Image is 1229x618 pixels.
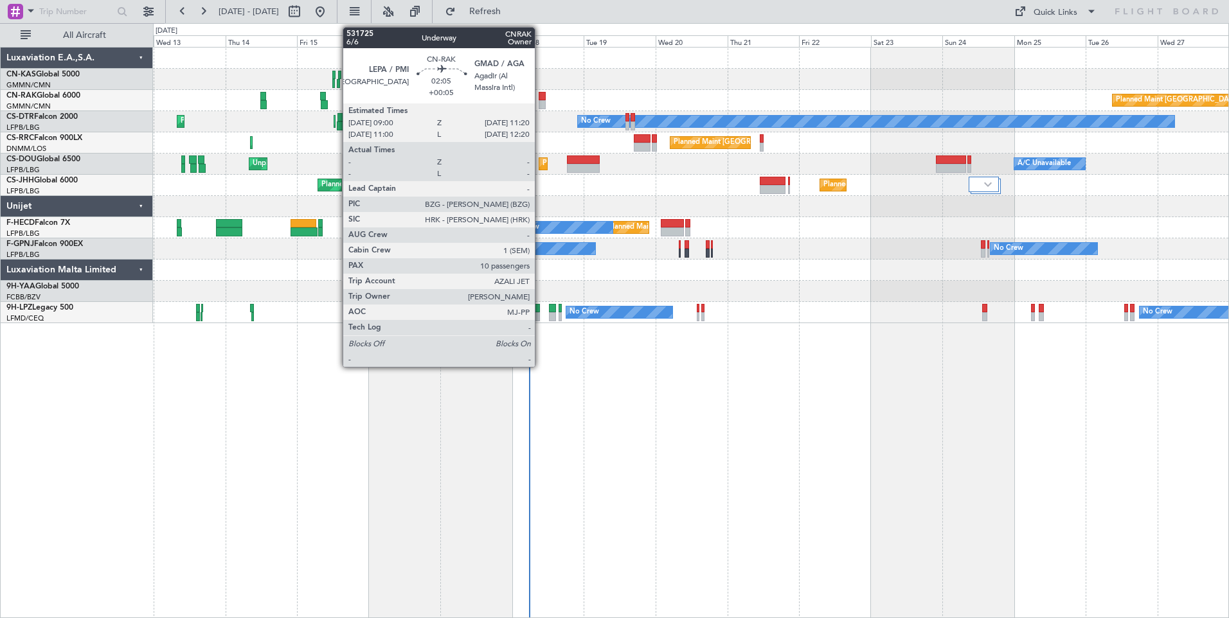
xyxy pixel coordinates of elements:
div: Wed 20 [656,35,728,47]
span: 9H-LPZ [6,304,32,312]
a: CS-DTRFalcon 2000 [6,113,78,121]
div: Mon 25 [1014,35,1086,47]
div: Tue 19 [584,35,656,47]
span: CN-KAS [6,71,36,78]
div: Sun 17 [440,35,512,47]
span: All Aircraft [33,31,136,40]
div: No Crew [1143,303,1172,322]
a: CS-DOUGlobal 6500 [6,155,80,163]
a: 9H-YAAGlobal 5000 [6,283,79,290]
span: CS-JHH [6,177,34,184]
span: CS-DTR [6,113,34,121]
span: CS-DOU [6,155,37,163]
input: Trip Number [39,2,113,21]
span: 9H-YAA [6,283,35,290]
div: Planned Maint [GEOGRAPHIC_DATA] ([GEOGRAPHIC_DATA]) [823,175,1026,195]
a: GMMN/CMN [6,102,51,111]
div: Tue 26 [1086,35,1158,47]
div: A/C Unavailable [1018,154,1071,173]
a: LFPB/LBG [6,165,40,175]
div: Fri 22 [799,35,871,47]
a: LFPB/LBG [6,186,40,196]
img: arrow-gray.svg [984,182,992,187]
a: CS-RRCFalcon 900LX [6,134,82,142]
a: 9H-LPZLegacy 500 [6,304,73,312]
span: F-HECD [6,219,35,227]
a: F-GPNJFalcon 900EX [6,240,83,248]
a: DNMM/LOS [6,144,46,154]
div: Thu 21 [728,35,800,47]
span: F-GPNJ [6,240,34,248]
div: No Crew [994,239,1023,258]
a: CN-RAKGlobal 6000 [6,92,80,100]
div: No Crew [354,303,384,322]
div: Thu 14 [226,35,298,47]
div: No Crew [510,218,539,237]
button: Refresh [439,1,516,22]
a: GMMN/CMN [6,80,51,90]
a: LFPB/LBG [6,123,40,132]
a: CN-KASGlobal 5000 [6,71,80,78]
a: CS-JHHGlobal 6000 [6,177,78,184]
div: Planned Maint [GEOGRAPHIC_DATA] ([GEOGRAPHIC_DATA]) [543,154,745,173]
a: LFPB/LBG [6,250,40,260]
button: All Aircraft [14,25,139,46]
div: Planned Maint Sofia [181,112,246,131]
div: Sat 23 [871,35,943,47]
div: Mon 18 [512,35,584,47]
a: LFMD/CEQ [6,313,44,323]
span: CN-RAK [6,92,37,100]
a: F-HECDFalcon 7X [6,219,70,227]
a: FCBB/BZV [6,292,40,302]
span: [DATE] - [DATE] [219,6,279,17]
button: Quick Links [1008,1,1103,22]
div: Sat 16 [369,35,441,47]
div: Planned Maint [GEOGRAPHIC_DATA] ([GEOGRAPHIC_DATA]) [674,133,876,152]
div: Fri 15 [297,35,369,47]
div: Quick Links [1034,6,1077,19]
div: Wed 13 [154,35,226,47]
a: LFPB/LBG [6,229,40,238]
div: [DATE] [156,26,177,37]
div: No Crew [492,239,521,258]
div: No Crew [570,303,599,322]
div: Unplanned Maint [GEOGRAPHIC_DATA] ([GEOGRAPHIC_DATA]) [253,154,464,173]
span: Refresh [458,7,512,16]
span: CS-RRC [6,134,34,142]
div: Planned Maint [GEOGRAPHIC_DATA] ([GEOGRAPHIC_DATA]) [321,175,524,195]
div: Sun 24 [942,35,1014,47]
div: No Crew [581,112,611,131]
